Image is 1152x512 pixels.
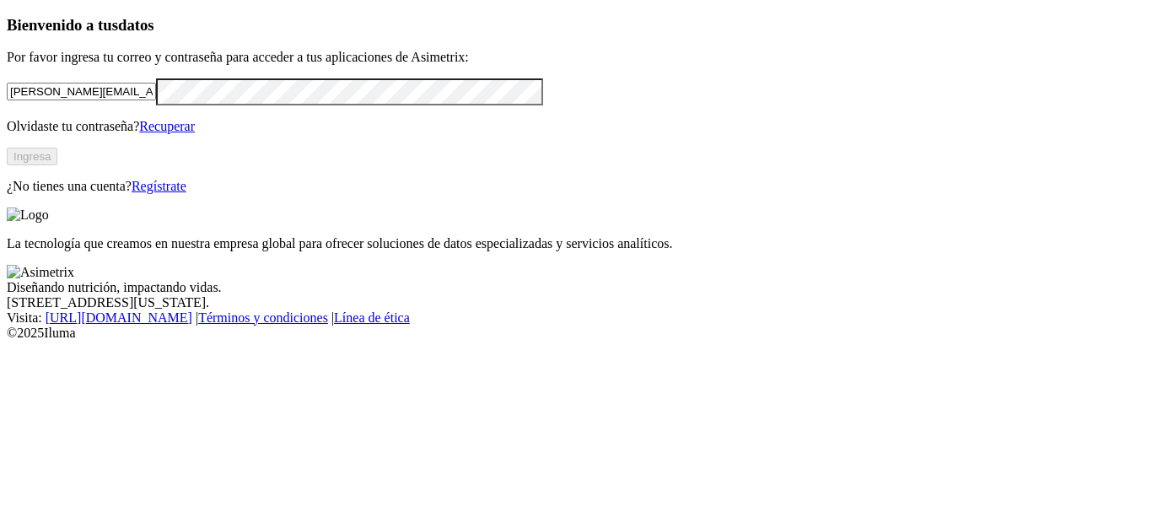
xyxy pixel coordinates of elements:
[334,310,410,325] a: Línea de ética
[7,280,1145,295] div: Diseñando nutrición, impactando vidas.
[46,310,192,325] a: [URL][DOMAIN_NAME]
[7,148,57,165] button: Ingresa
[139,119,195,133] a: Recuperar
[198,310,328,325] a: Términos y condiciones
[7,236,1145,251] p: La tecnología que creamos en nuestra empresa global para ofrecer soluciones de datos especializad...
[7,83,156,100] input: Tu correo
[7,179,1145,194] p: ¿No tienes una cuenta?
[7,16,1145,35] h3: Bienvenido a tus
[118,16,154,34] span: datos
[7,326,1145,341] div: © 2025 Iluma
[7,265,74,280] img: Asimetrix
[7,295,1145,310] div: [STREET_ADDRESS][US_STATE].
[7,310,1145,326] div: Visita : | |
[132,179,186,193] a: Regístrate
[7,50,1145,65] p: Por favor ingresa tu correo y contraseña para acceder a tus aplicaciones de Asimetrix:
[7,207,49,223] img: Logo
[7,119,1145,134] p: Olvidaste tu contraseña?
